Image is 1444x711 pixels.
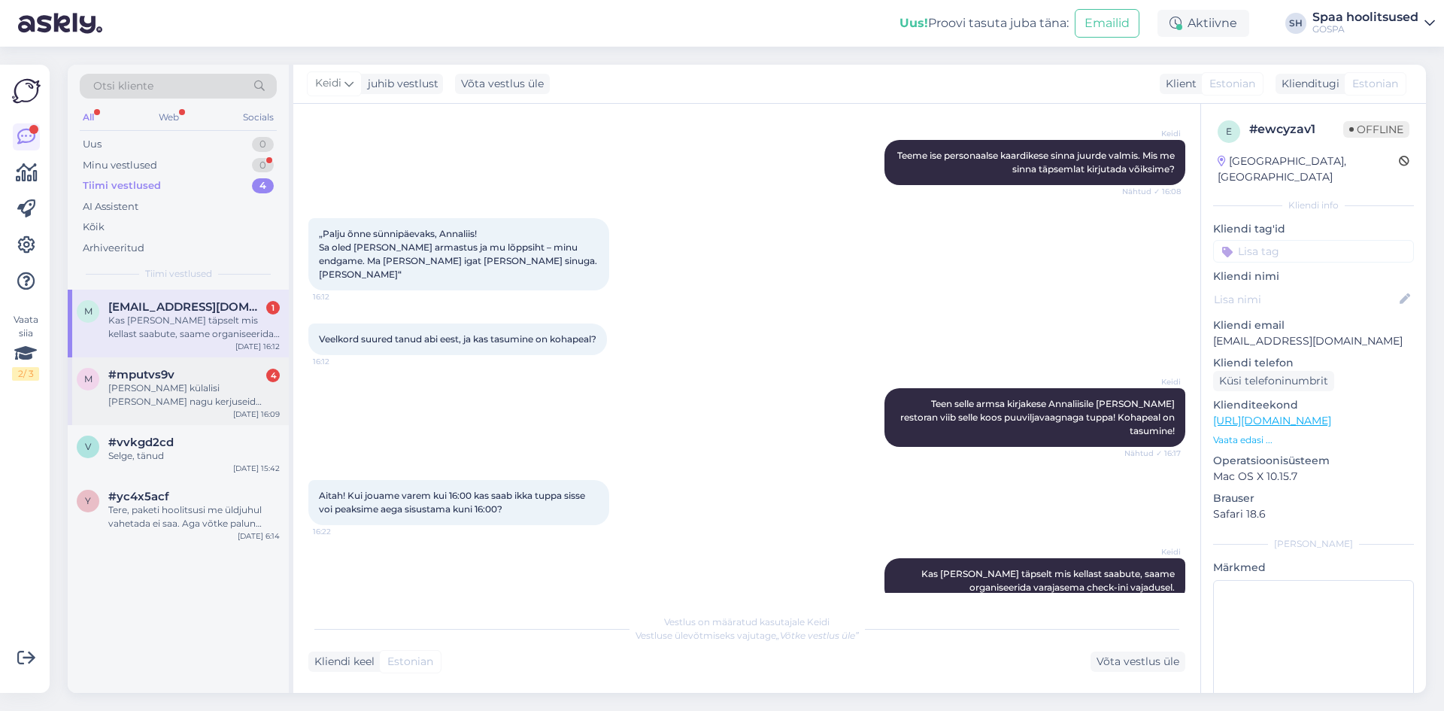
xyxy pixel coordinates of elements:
[12,77,41,105] img: Askly Logo
[1124,546,1181,558] span: Keidi
[1075,9,1139,38] button: Emailid
[313,291,369,302] span: 16:12
[313,356,369,367] span: 16:12
[776,630,859,641] i: „Võtke vestlus üle”
[455,74,550,94] div: Võta vestlus üle
[900,398,1177,436] span: Teen selle armsa kirjakese Annaliisile [PERSON_NAME] restoran viib selle koos puuviljavaagnaga tu...
[1226,126,1232,137] span: e
[83,199,138,214] div: AI Assistent
[252,158,274,173] div: 0
[266,301,280,314] div: 1
[1213,560,1414,576] p: Märkmed
[387,654,433,670] span: Estonian
[1213,240,1414,263] input: Lisa tag
[1213,397,1414,413] p: Klienditeekond
[1160,76,1197,92] div: Klient
[83,137,102,152] div: Uus
[80,108,97,127] div: All
[252,137,274,152] div: 0
[1343,121,1409,138] span: Offline
[1312,23,1418,35] div: GOSPA
[1124,128,1181,139] span: Keidi
[319,228,597,280] span: „Palju õnne sünnipäevaks, Annaliis! Sa oled [PERSON_NAME] armastus ja mu lõppsiht – minu endgame....
[1091,652,1185,672] div: Võta vestlus üle
[108,381,280,409] div: [PERSON_NAME] külalisi [PERSON_NAME] nagu kerjuseid kuhugi võõrastesse basseinidesse. Imeline mai...
[1213,371,1334,391] div: Küsi telefoninumbrit
[1312,11,1418,23] div: Spaa hoolitsused
[1213,355,1414,371] p: Kliendi telefon
[1213,269,1414,284] p: Kliendi nimi
[1213,453,1414,469] p: Operatsioonisüsteem
[83,158,157,173] div: Minu vestlused
[108,436,174,449] span: #vvkgd2cd
[238,530,280,542] div: [DATE] 6:14
[313,526,369,537] span: 16:22
[899,14,1069,32] div: Proovi tasuta juba täna:
[1249,120,1343,138] div: # ewcyzav1
[85,495,91,506] span: y
[897,150,1177,175] span: Teeme ise personaalse kaardikese sinna juurde valmis. Mis me sinna täpsemlat kirjutada võiksime?
[1213,221,1414,237] p: Kliendi tag'id
[93,78,153,94] span: Otsi kliente
[1285,13,1306,34] div: SH
[1122,186,1181,197] span: Nähtud ✓ 16:08
[108,449,280,463] div: Selge, tänud
[266,369,280,382] div: 4
[12,367,39,381] div: 2 / 3
[1209,76,1255,92] span: Estonian
[319,333,596,345] span: Veelkord suured tanud abi eest, ja kas tasumine on kohapeal?
[921,568,1177,593] span: Kas [PERSON_NAME] täpselt mis kellast saabute, saame organiseerida varajasema check-ini vajadusel.
[1213,433,1414,447] p: Vaata edasi ...
[1213,506,1414,522] p: Safari 18.6
[83,220,105,235] div: Kõik
[1213,469,1414,485] p: Mac OS X 10.15.7
[108,490,169,503] span: #yc4x5acf
[1213,414,1331,427] a: [URL][DOMAIN_NAME]
[1218,153,1399,185] div: [GEOGRAPHIC_DATA], [GEOGRAPHIC_DATA]
[235,341,280,352] div: [DATE] 16:12
[319,490,587,515] span: Aitah! Kui jouame varem kui 16:00 kas saab ikka tuppa sisse voi peaksime aega sisustama kuni 16:00?
[84,305,93,317] span: m
[108,314,280,341] div: Kas [PERSON_NAME] täpselt mis kellast saabute, saame organiseerida varajasema check-ini vajadusel.
[664,616,830,627] span: Vestlus on määratud kasutajale Keidi
[1157,10,1249,37] div: Aktiivne
[1213,199,1414,212] div: Kliendi info
[308,654,375,670] div: Kliendi keel
[240,108,277,127] div: Socials
[1124,376,1181,387] span: Keidi
[1276,76,1339,92] div: Klienditugi
[1124,448,1181,459] span: Nähtud ✓ 16:17
[899,16,928,30] b: Uus!
[233,409,280,420] div: [DATE] 16:09
[252,178,274,193] div: 4
[156,108,182,127] div: Web
[83,178,161,193] div: Tiimi vestlused
[315,75,341,92] span: Keidi
[1213,333,1414,349] p: [EMAIL_ADDRESS][DOMAIN_NAME]
[108,503,280,530] div: Tere, paketi hoolitsusi me üldjuhul vahetada ei saa. Aga võtke palun ühendust meie spaa osakonnag...
[362,76,438,92] div: juhib vestlust
[1213,537,1414,551] div: [PERSON_NAME]
[636,630,859,641] span: Vestluse ülevõtmiseks vajutage
[1213,318,1414,333] p: Kliendi email
[108,368,174,381] span: #mputvs9v
[1352,76,1398,92] span: Estonian
[233,463,280,474] div: [DATE] 15:42
[85,441,91,452] span: v
[145,267,212,281] span: Tiimi vestlused
[1213,491,1414,506] p: Brauser
[12,313,39,381] div: Vaata siia
[108,300,265,314] span: markusinho80@icloud.com
[84,373,93,384] span: m
[83,241,144,256] div: Arhiveeritud
[1214,291,1397,308] input: Lisa nimi
[1312,11,1435,35] a: Spaa hoolitsusedGOSPA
